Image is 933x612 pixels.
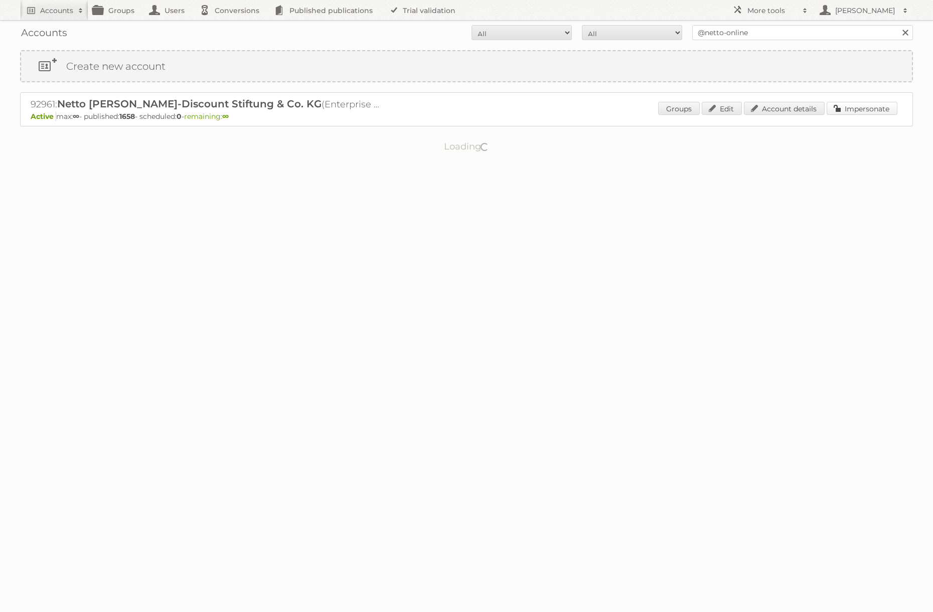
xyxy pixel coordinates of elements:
[57,98,322,110] span: Netto [PERSON_NAME]-Discount Stiftung & Co. KG
[21,51,912,81] a: Create new account
[744,102,825,115] a: Account details
[31,98,382,111] h2: 92961: (Enterprise ∞)
[412,136,521,157] p: Loading
[31,112,56,121] span: Active
[702,102,742,115] a: Edit
[827,102,897,115] a: Impersonate
[747,6,798,16] h2: More tools
[222,112,229,121] strong: ∞
[658,102,700,115] a: Groups
[833,6,898,16] h2: [PERSON_NAME]
[177,112,182,121] strong: 0
[31,112,902,121] p: max: - published: - scheduled: -
[73,112,79,121] strong: ∞
[40,6,73,16] h2: Accounts
[184,112,229,121] span: remaining:
[119,112,135,121] strong: 1658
